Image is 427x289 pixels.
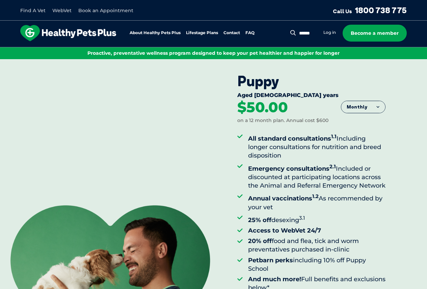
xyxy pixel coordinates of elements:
[248,165,336,172] strong: Emergency consultations
[331,133,337,140] sup: 1.1
[78,7,133,14] a: Book an Appointment
[87,50,340,56] span: Proactive, preventative wellness program designed to keep your pet healthier and happier for longer
[248,195,319,202] strong: Annual vaccinations
[248,214,385,224] li: desexing
[333,8,352,15] span: Call Us
[248,216,271,224] strong: 25% off
[333,5,407,15] a: Call Us1800 738 775
[248,135,337,142] strong: All standard consultations
[248,192,385,211] li: As recommended by your vet
[312,193,319,199] sup: 1.2
[223,31,240,35] a: Contact
[248,256,385,273] li: including 10% off Puppy School
[341,101,385,113] button: Monthly
[20,7,46,14] a: Find A Vet
[237,117,328,124] div: on a 12 month plan. Annual cost $600
[237,100,288,115] div: $50.00
[323,30,336,35] a: Log in
[186,31,218,35] a: Lifestage Plans
[52,7,72,14] a: WebVet
[248,237,272,245] strong: 20% off
[343,25,407,42] a: Become a member
[248,162,385,190] li: Included or discounted at participating locations across the Animal and Referral Emergency Network
[245,31,255,35] a: FAQ
[237,92,385,100] div: Aged [DEMOGRAPHIC_DATA] years
[248,227,321,234] strong: Access to WebVet 24/7
[20,25,116,41] img: hpp-logo
[130,31,181,35] a: About Healthy Pets Plus
[237,73,385,90] div: Puppy
[248,132,385,160] li: Including longer consultations for nutrition and breed disposition
[248,275,301,283] strong: And much more!
[248,257,293,264] strong: Petbarn perks
[329,163,336,170] sup: 2.1
[289,29,297,36] button: Search
[299,215,305,221] sup: 3.1
[248,237,385,254] li: food and flea, tick and worm preventatives purchased in-clinic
